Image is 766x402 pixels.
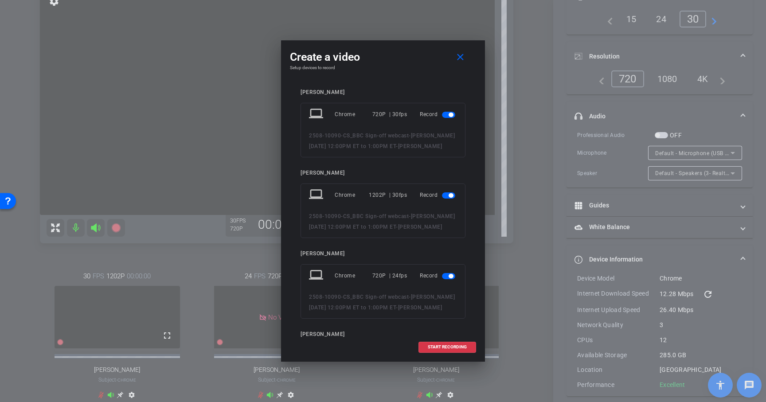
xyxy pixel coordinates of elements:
span: - [409,294,411,300]
mat-icon: laptop [309,268,325,284]
div: [PERSON_NAME] [301,250,465,257]
div: Record [420,106,457,122]
span: - [396,224,398,230]
mat-icon: laptop [309,187,325,203]
div: [PERSON_NAME] [301,170,465,176]
span: - [409,213,411,219]
span: - [396,304,398,311]
span: [PERSON_NAME] [398,143,442,149]
div: [PERSON_NAME] [301,331,465,338]
span: 2508-10090-CS_BBC Sign-off webcast [309,294,409,300]
div: Record [420,268,457,284]
div: Chrome [335,187,369,203]
span: 2508-10090-CS_BBC Sign-off webcast [309,213,409,219]
div: Record [420,187,457,203]
div: 1202P | 30fps [369,187,407,203]
div: Chrome [335,268,372,284]
div: 720P | 30fps [372,106,407,122]
div: Chrome [335,106,372,122]
mat-icon: close [455,52,466,63]
span: [PERSON_NAME] [398,224,442,230]
span: - [409,133,411,139]
div: Create a video [290,49,476,65]
div: [PERSON_NAME] [301,89,465,96]
span: 2508-10090-CS_BBC Sign-off webcast [309,133,409,139]
span: START RECORDING [428,345,467,349]
button: START RECORDING [418,342,476,353]
mat-icon: laptop [309,106,325,122]
span: [PERSON_NAME] [398,304,442,311]
span: - [396,143,398,149]
h4: Setup devices to record [290,65,476,70]
div: 720P | 24fps [372,268,407,284]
